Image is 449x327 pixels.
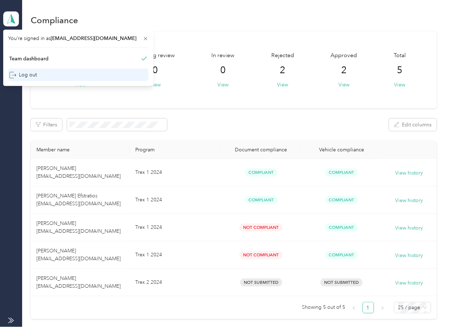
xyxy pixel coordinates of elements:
[239,251,283,259] span: Not Compliant
[325,168,358,177] span: Compliant
[397,65,403,76] span: 5
[245,196,278,204] span: Compliant
[363,302,374,313] a: 1
[130,159,221,186] td: Trex 1 2024
[245,168,278,177] span: Compliant
[130,186,221,214] td: Trex 1 2024
[395,279,423,287] button: View history
[51,35,136,41] span: [EMAIL_ADDRESS][DOMAIN_NAME]
[394,302,431,313] div: Page Size
[31,119,62,131] button: Filters
[389,119,437,131] button: Edit columns
[377,302,388,313] button: right
[348,302,360,313] li: Previous Page
[9,71,37,79] div: Log out
[380,306,385,310] span: right
[240,278,282,287] span: Not Submitted
[130,269,221,296] td: Trex 2 2024
[325,251,358,259] span: Compliant
[130,241,221,269] td: Trex 1 2024
[348,302,360,313] button: left
[9,55,49,62] div: Team dashboard
[325,223,358,232] span: Compliant
[409,287,449,327] iframe: Everlance-gr Chat Button Frame
[36,193,121,207] span: [PERSON_NAME] Efstratios [EMAIL_ADDRESS][DOMAIN_NAME]
[31,16,78,24] h1: Compliance
[31,141,130,159] th: Member name
[218,81,229,89] button: View
[212,51,235,60] span: In review
[302,302,345,313] span: Showing 5 out of 5
[36,165,121,179] span: [PERSON_NAME] [EMAIL_ADDRESS][DOMAIN_NAME]
[377,302,388,313] li: Next Page
[135,51,175,60] span: Pending review
[36,275,121,289] span: [PERSON_NAME] [EMAIL_ADDRESS][DOMAIN_NAME]
[277,81,288,89] button: View
[398,302,427,313] span: 25 / page
[152,65,158,76] span: 0
[36,220,121,234] span: [PERSON_NAME] [EMAIL_ADDRESS][DOMAIN_NAME]
[395,224,423,232] button: View history
[239,223,283,232] span: Not Compliant
[352,306,356,310] span: left
[280,65,286,76] span: 2
[395,197,423,205] button: View history
[271,51,294,60] span: Rejected
[130,141,221,159] th: Program
[8,35,148,42] span: You’re signed in as
[321,278,363,287] span: Not Submitted
[36,248,121,262] span: [PERSON_NAME] [EMAIL_ADDRESS][DOMAIN_NAME]
[395,252,423,260] button: View history
[130,214,221,241] td: Trex 1 2024
[150,81,161,89] button: View
[395,169,423,177] button: View history
[331,51,357,60] span: Approved
[394,51,406,60] span: Total
[394,81,405,89] button: View
[307,147,376,153] div: Vehicle compliance
[325,196,358,204] span: Compliant
[338,81,349,89] button: View
[363,302,374,313] li: 1
[227,147,296,153] div: Document compliance
[341,65,347,76] span: 2
[221,65,226,76] span: 0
